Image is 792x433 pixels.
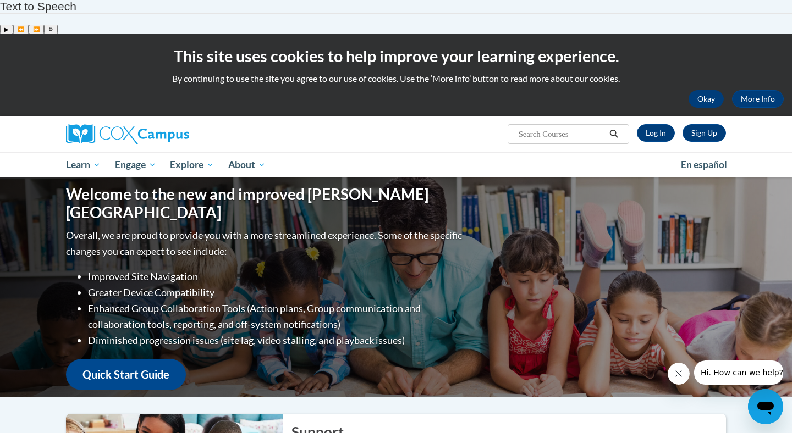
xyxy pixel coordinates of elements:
li: Diminished progression issues (site lag, video stalling, and playback issues) [88,332,465,348]
li: Enhanced Group Collaboration Tools (Action plans, Group communication and collaboration tools, re... [88,301,465,332]
p: Overall, we are proud to provide you with a more streamlined experience. Some of the specific cha... [66,227,465,259]
a: Explore [163,152,221,177]
li: Greater Device Compatibility [88,285,465,301]
span: About [228,158,266,171]
a: En español [674,153,734,176]
a: About [221,152,273,177]
iframe: Button to launch messaging window [748,389,783,424]
a: Learn [59,152,108,177]
iframe: Message from company [694,360,783,385]
h1: Welcome to the new and improved [PERSON_NAME][GEOGRAPHIC_DATA] [66,185,465,222]
h2: This site uses cookies to help improve your learning experience. [8,45,784,67]
a: Register [683,124,726,142]
li: Improved Site Navigation [88,269,465,285]
span: Engage [115,158,156,171]
p: By continuing to use the site you agree to our use of cookies. Use the ‘More info’ button to read... [8,73,784,85]
input: Search Courses [518,127,606,141]
a: Log In [637,124,675,142]
a: Quick Start Guide [66,359,186,390]
button: Okay [689,90,724,108]
button: Settings [44,25,58,34]
img: Cox Campus [66,124,189,144]
button: Search [606,127,622,141]
span: Explore [170,158,214,171]
div: Main menu [50,152,743,177]
a: More Info [732,90,784,108]
button: Previous [13,25,29,34]
a: Engage [108,152,163,177]
iframe: Close message [668,363,690,385]
a: Cox Campus [66,124,275,144]
button: Forward [29,25,44,34]
span: Learn [66,158,101,171]
span: En español [681,159,727,170]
